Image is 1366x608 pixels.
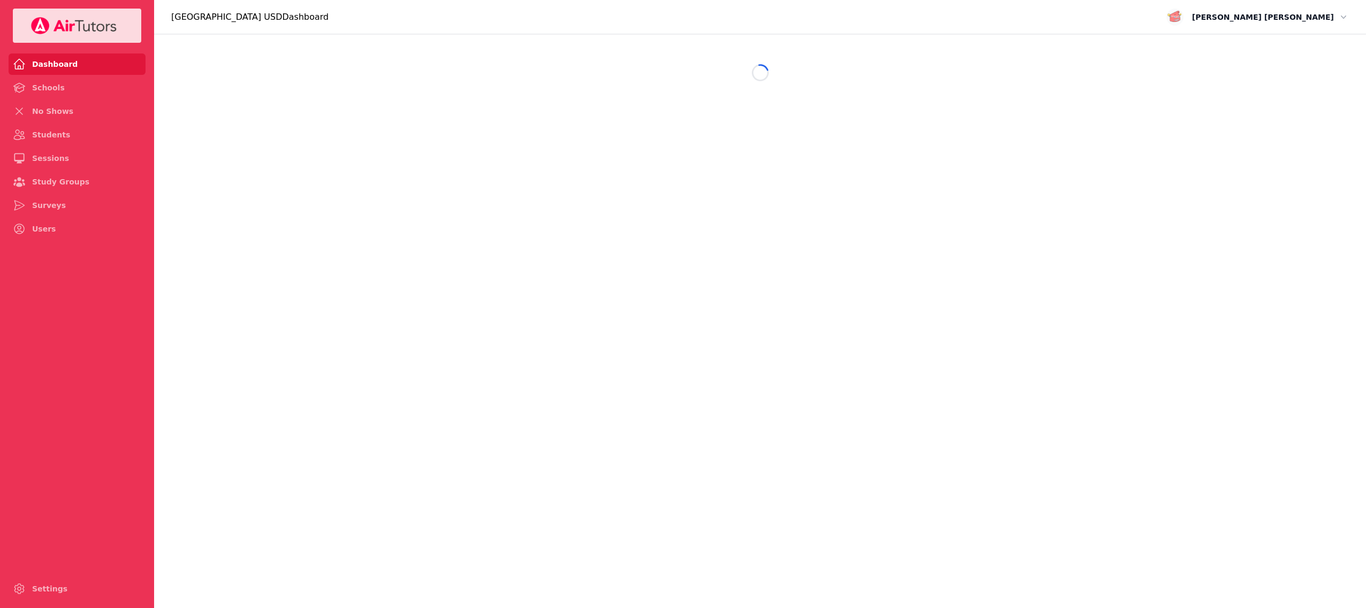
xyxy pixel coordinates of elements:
span: [PERSON_NAME] [PERSON_NAME] [1192,11,1334,24]
a: Users [9,218,146,240]
a: Study Groups [9,171,146,193]
img: Your Company [30,17,117,34]
a: Sessions [9,148,146,169]
a: Dashboard [9,53,146,75]
a: Surveys [9,195,146,216]
img: avatar [1166,9,1184,26]
a: No Shows [9,101,146,122]
a: Settings [9,578,146,599]
a: Schools [9,77,146,98]
a: Students [9,124,146,145]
